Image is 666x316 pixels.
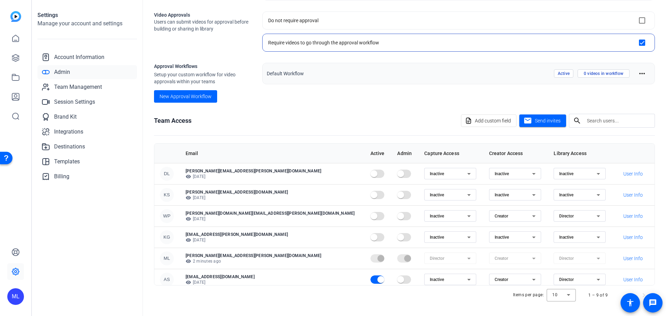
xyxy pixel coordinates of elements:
[186,216,359,222] p: [DATE]
[495,171,509,176] span: Inactive
[186,280,191,285] mat-icon: visibility
[618,168,648,180] button: User Info
[461,114,516,127] button: Add custom field
[154,18,251,32] span: Users can submit videos for approval before building or sharing in library
[635,287,652,304] button: Next page
[37,110,137,124] a: Brand Kit
[186,195,191,200] mat-icon: visibility
[587,117,649,125] input: Search users...
[186,258,191,264] mat-icon: visibility
[186,216,191,222] mat-icon: visibility
[54,53,104,61] span: Account Information
[37,125,137,139] a: Integrations
[54,113,77,121] span: Brand Kit
[430,171,444,176] span: Inactive
[37,65,137,79] a: Admin
[154,63,251,70] h1: Approval Workflows
[160,93,212,100] span: New Approval Workflow
[54,83,102,91] span: Team Management
[160,230,174,244] div: KG
[160,209,174,223] div: WP
[475,114,511,127] span: Add custom field
[186,237,359,243] p: [DATE]
[618,252,648,265] button: User Info
[419,144,484,163] th: Capture Access
[618,273,648,286] button: User Info
[623,255,643,262] span: User Info
[513,291,544,298] div: Items per page:
[186,211,359,216] p: [PERSON_NAME][DOMAIN_NAME][EMAIL_ADDRESS][PERSON_NAME][DOMAIN_NAME]
[268,39,379,46] div: Require videos to go through the approval workflow
[495,277,508,282] span: Creator
[10,11,21,22] img: blue-gradient.svg
[638,69,646,78] mat-icon: more_horiz
[7,288,24,305] div: ML
[154,90,217,103] button: New Approval Workflow
[430,214,444,219] span: Inactive
[160,251,174,265] div: ML
[54,143,85,151] span: Destinations
[186,174,191,179] mat-icon: visibility
[267,69,550,78] span: Default Workflow
[186,237,191,243] mat-icon: visibility
[618,189,648,201] button: User Info
[37,19,137,28] h2: Manage your account and settings
[554,69,573,78] span: Active
[392,144,419,163] th: Admin
[559,193,573,197] span: Inactive
[649,299,657,307] mat-icon: message
[186,232,359,237] p: [EMAIL_ADDRESS][PERSON_NAME][DOMAIN_NAME]
[37,140,137,154] a: Destinations
[186,258,359,264] p: 2 minutes ago
[186,274,359,280] p: [EMAIL_ADDRESS][DOMAIN_NAME]
[268,17,318,24] div: Do not require approval
[535,117,561,125] span: Send invites
[618,210,648,222] button: User Info
[54,98,95,106] span: Session Settings
[495,193,509,197] span: Inactive
[154,71,251,85] span: Setup your custom workflow for video approvals within your teams
[578,69,630,78] span: 0 videos in workflow
[588,292,608,299] div: 1 – 9 of 9
[519,114,566,127] button: Send invites
[623,276,643,283] span: User Info
[495,214,508,219] span: Creator
[154,11,251,18] h2: Video Approvals
[186,195,359,200] p: [DATE]
[186,253,359,258] p: [PERSON_NAME][EMAIL_ADDRESS][PERSON_NAME][DOMAIN_NAME]
[37,155,137,169] a: Templates
[626,299,634,307] mat-icon: accessibility
[559,214,574,219] span: Director
[37,50,137,64] a: Account Information
[548,144,613,163] th: Library Access
[618,231,648,244] button: User Info
[186,189,359,195] p: [PERSON_NAME][EMAIL_ADDRESS][DOMAIN_NAME]
[623,234,643,241] span: User Info
[186,168,359,174] p: [PERSON_NAME][EMAIL_ADDRESS][PERSON_NAME][DOMAIN_NAME]
[37,11,137,19] h1: Settings
[559,171,573,176] span: Inactive
[54,172,69,181] span: Billing
[37,95,137,109] a: Session Settings
[37,170,137,183] a: Billing
[484,144,548,163] th: Creator Access
[430,235,444,240] span: Inactive
[623,213,643,220] span: User Info
[365,144,392,163] th: Active
[160,188,174,202] div: KS
[54,68,70,76] span: Admin
[559,277,574,282] span: Director
[430,193,444,197] span: Inactive
[180,144,365,163] th: Email
[54,157,80,166] span: Templates
[619,287,635,304] button: Previous page
[523,117,532,125] mat-icon: mail
[559,235,573,240] span: Inactive
[160,167,174,181] div: DL
[623,191,643,198] span: User Info
[186,174,359,179] p: [DATE]
[495,235,509,240] span: Inactive
[569,117,586,125] mat-icon: search
[54,128,83,136] span: Integrations
[154,116,191,126] h1: Team Access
